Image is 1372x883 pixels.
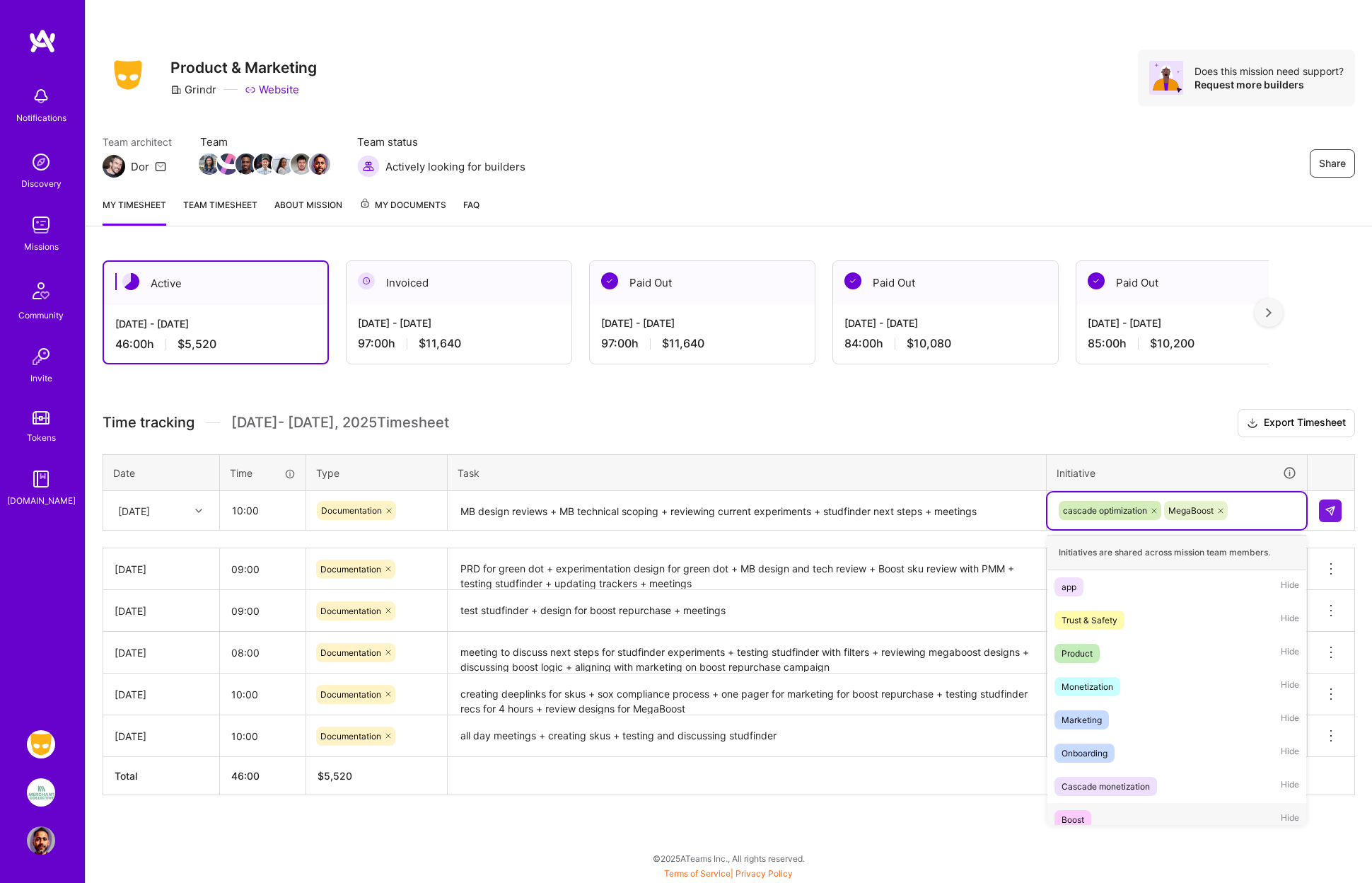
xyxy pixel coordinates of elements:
a: User Avatar [23,826,59,855]
a: Team Member Avatar [219,152,237,176]
span: Hide [1281,677,1299,696]
div: [DATE] - [DATE] [1088,316,1290,330]
div: [DATE] [115,604,208,618]
img: Team Member Avatar [291,154,312,175]
div: 46:00 h [115,337,316,352]
img: Team Member Avatar [254,154,275,175]
button: Share [1310,149,1355,178]
div: [DATE] - [DATE] [115,316,316,331]
div: 97:00 h [358,336,560,351]
img: logo [28,28,57,54]
div: [DATE] [115,645,208,660]
span: | [664,868,793,879]
input: HH:MM [220,634,306,671]
img: Team Member Avatar [217,154,238,175]
div: Trust & Safety [1062,613,1117,628]
th: 46:00 [220,757,306,795]
img: Team Member Avatar [236,154,257,175]
div: 84:00 h [844,336,1047,351]
span: My Documents [359,197,446,213]
span: Documentation [320,689,381,700]
div: [DATE] - [DATE] [844,316,1047,330]
span: Hide [1281,644,1299,663]
img: right [1266,308,1272,318]
div: Initiatives are shared across mission team members. [1047,535,1306,570]
a: FAQ [463,197,479,226]
div: Active [104,262,327,305]
img: discovery [27,148,55,176]
img: Invite [27,342,55,371]
span: Documentation [320,647,381,658]
div: Missions [24,239,59,254]
span: Team [200,134,329,149]
h3: Product & Marketing [170,59,317,76]
span: $ 5,520 [318,770,352,782]
span: Hide [1281,744,1299,763]
i: icon CompanyGray [170,84,182,96]
div: Request more builders [1194,78,1344,91]
span: [DATE] - [DATE] , 2025 Timesheet [231,414,449,432]
div: Paid Out [590,261,815,304]
a: Team Member Avatar [255,152,274,176]
img: tokens [33,411,50,425]
input: HH:MM [220,717,306,755]
div: Community [18,308,64,323]
span: Documentation [320,606,381,616]
textarea: meeting to discuss next steps for studfinder experiments + testing studfinder with filters + revi... [449,633,1045,672]
a: Team Member Avatar [310,152,329,176]
a: My Documents [359,197,446,226]
div: null [1319,500,1343,522]
img: Submit [1325,505,1336,516]
div: Initiative [1057,465,1297,481]
a: My timesheet [103,197,166,226]
button: Export Timesheet [1238,409,1355,437]
th: Type [306,454,448,491]
textarea: all day meetings + creating skus + testing and discussing studfinder [449,717,1045,756]
a: Team Member Avatar [237,152,255,176]
textarea: MB design reviews + MB technical scoping + reviewing current experiments + studfinder next steps ... [449,492,1045,530]
a: We Are The Merchants: Founding Product Manager, Merchant Collective [23,778,59,807]
a: Team Member Avatar [274,152,292,176]
textarea: PRD for green dot + experimentation design for green dot + MB design and tech review + Boost sku ... [449,550,1045,589]
div: [DOMAIN_NAME] [7,493,76,508]
span: Actively looking for builders [385,159,525,174]
div: [DATE] [115,562,208,577]
div: 97:00 h [601,336,803,351]
span: $11,640 [419,336,461,351]
div: Onboarding [1062,746,1108,761]
div: Does this mission need support? [1194,64,1344,78]
img: Team Member Avatar [272,154,293,175]
input: HH:MM [220,550,306,588]
div: Monetization [1062,679,1113,694]
input: HH:MM [220,592,306,630]
a: Grindr: Product & Marketing [23,730,59,758]
span: Time tracking [103,414,194,432]
div: Grindr [170,82,216,97]
div: Invite [30,371,52,386]
div: Discovery [21,176,62,191]
div: Paid Out [1076,261,1301,304]
i: icon Mail [155,161,166,172]
span: $10,080 [907,336,951,351]
span: Hide [1281,611,1299,630]
a: About Mission [274,197,342,226]
span: Documentation [320,731,381,741]
div: Marketing [1062,712,1102,727]
div: © 2025 ATeams Inc., All rights reserved. [85,841,1372,876]
span: Hide [1281,577,1299,596]
span: cascade optimization [1063,505,1147,516]
img: Grindr: Product & Marketing [27,730,55,758]
a: Team Member Avatar [292,152,310,176]
span: $11,640 [662,336,704,351]
a: Website [245,82,299,97]
img: teamwork [27,211,55,239]
img: Team Member Avatar [199,154,220,175]
div: [DATE] [115,687,208,702]
textarea: test studfinder + design for boost repurchase + meetings [449,591,1045,630]
img: Avatar [1149,61,1183,95]
a: Team Member Avatar [200,152,219,176]
th: Total [103,757,220,795]
a: Team timesheet [183,197,257,226]
span: Hide [1281,810,1299,829]
textarea: creating deeplinks for skus + sox compliance process + one pager for marketing for boost repurcha... [449,675,1045,714]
